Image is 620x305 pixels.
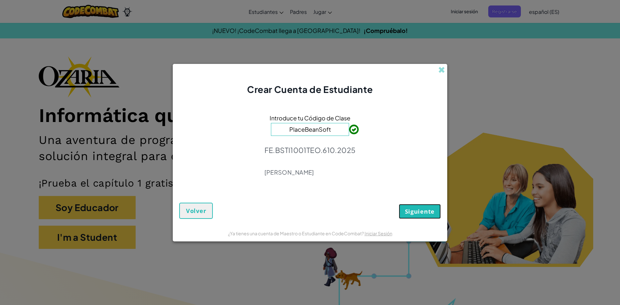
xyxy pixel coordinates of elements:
[247,84,373,95] span: Crear Cuenta de Estudiante
[365,230,392,236] a: Iniciar Sesión
[399,204,441,219] button: Siguiente
[186,207,206,215] span: Volver
[264,146,356,155] p: FE.BSTI1001TEO.610.2025
[405,208,435,215] span: Siguiente
[179,203,213,219] button: Volver
[228,230,365,236] span: ¿Ya tienes una cuenta de Maestro o Estudiante en CodeCombat?
[270,113,350,123] span: Introduce tu Código de Clase
[264,168,356,176] p: [PERSON_NAME]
